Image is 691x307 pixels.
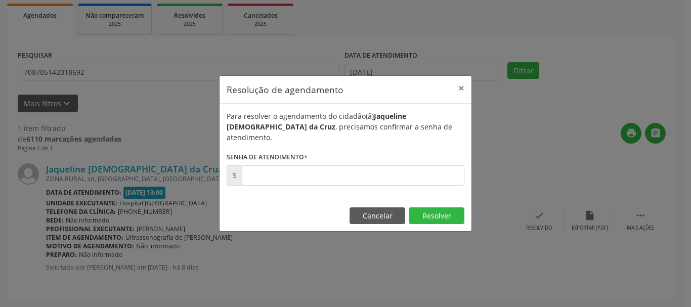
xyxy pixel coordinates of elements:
label: Senha de atendimento [227,150,308,165]
div: S [227,165,242,186]
div: Para resolver o agendamento do cidadão(ã) , precisamos confirmar a senha de atendimento. [227,111,464,143]
button: Cancelar [350,207,405,225]
button: Resolver [409,207,464,225]
button: Close [451,76,471,101]
h5: Resolução de agendamento [227,83,343,96]
b: Jaqueline [DEMOGRAPHIC_DATA] da Cruz [227,111,406,131]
